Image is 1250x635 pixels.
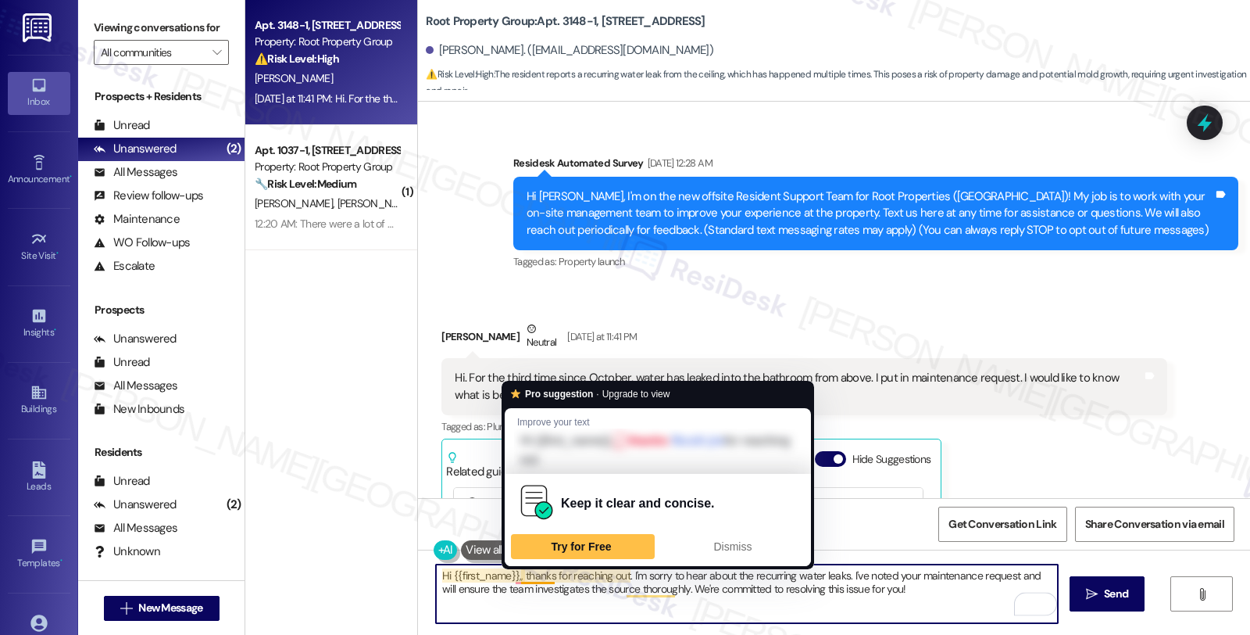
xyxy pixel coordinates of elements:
[455,370,1141,404] div: Hi. For the third time since October, water has leaked into the bathroom from above. I put in mai...
[8,379,70,422] a: Buildings
[441,415,1166,438] div: Tagged as:
[94,117,150,134] div: Unread
[94,473,150,490] div: Unread
[8,303,70,345] a: Insights •
[212,46,221,59] i: 
[94,258,155,274] div: Escalate
[104,596,220,621] button: New Message
[559,255,624,268] span: Property launch
[255,71,333,85] span: [PERSON_NAME]
[441,321,1166,359] div: [PERSON_NAME]
[56,248,59,259] span: •
[94,331,177,347] div: Unanswered
[513,250,1238,273] div: Tagged as:
[1196,588,1208,601] i: 
[426,68,493,81] strong: ⚠️ Risk Level: High
[94,235,190,251] div: WO Follow-ups
[78,444,245,461] div: Residents
[101,40,204,65] input: All communities
[255,142,399,159] div: Apt. 1037-1, [STREET_ADDRESS]
[94,141,177,157] div: Unanswered
[94,211,180,228] div: Maintenance
[938,507,1066,542] button: Get Conversation Link
[8,226,70,268] a: Site Visit •
[223,493,245,517] div: (2)
[138,600,202,616] span: New Message
[120,602,132,615] i: 
[426,66,1250,100] span: : The resident reports a recurring water leak from the ceiling, which has happened multiple times...
[337,196,420,210] span: [PERSON_NAME]
[1075,507,1234,542] button: Share Conversation via email
[60,555,62,566] span: •
[78,88,245,105] div: Prospects + Residents
[527,188,1213,239] div: Hi [PERSON_NAME], I'm on the new offsite Resident Support Team for Root Properties ([GEOGRAPHIC_D...
[426,13,705,30] b: Root Property Group: Apt. 3148-1, [STREET_ADDRESS]
[1086,588,1098,601] i: 
[563,328,637,345] div: [DATE] at 11:41 PM
[255,34,399,50] div: Property: Root Property Group
[948,516,1056,533] span: Get Conversation Link
[1085,516,1224,533] span: Share Conversation via email
[255,52,339,66] strong: ⚠️ Risk Level: High
[446,451,537,480] div: Related guidelines
[23,13,55,42] img: ResiDesk Logo
[255,217,1079,231] div: 12:20 AM: There were a lot of maintenance issues at move-in that we've had to deal with, so bette...
[255,196,337,210] span: [PERSON_NAME]
[223,137,245,161] div: (2)
[94,520,177,536] div: All Messages
[94,354,150,371] div: Unread
[436,565,1058,623] textarea: To enrich screen reader interactions, please activate Accessibility in Grammarly extension settings
[255,17,399,34] div: Apt. 3148-1, [STREET_ADDRESS]
[54,325,56,335] span: •
[255,91,1212,106] div: [DATE] at 11:41 PM: Hi. For the third time since October, water has leaked into the bathroom from...
[94,188,203,204] div: Review follow-ups
[8,533,70,576] a: Templates •
[8,457,70,499] a: Leads
[487,420,554,433] span: Plumbing/water ,
[8,72,70,114] a: Inbox
[1070,576,1145,612] button: Send
[426,42,713,59] div: [PERSON_NAME]. ([EMAIL_ADDRESS][DOMAIN_NAME])
[1104,586,1128,602] span: Send
[94,497,177,513] div: Unanswered
[94,164,177,181] div: All Messages
[94,378,177,394] div: All Messages
[94,401,184,418] div: New Inbounds
[70,171,72,182] span: •
[255,177,356,191] strong: 🔧 Risk Level: Medium
[94,16,229,40] label: Viewing conversations for
[523,321,559,353] div: Neutral
[255,159,399,175] div: Property: Root Property Group
[78,302,245,318] div: Prospects
[644,155,712,171] div: [DATE] 12:28 AM
[94,544,160,560] div: Unknown
[852,451,931,468] label: Hide Suggestions
[513,155,1238,177] div: Residesk Automated Survey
